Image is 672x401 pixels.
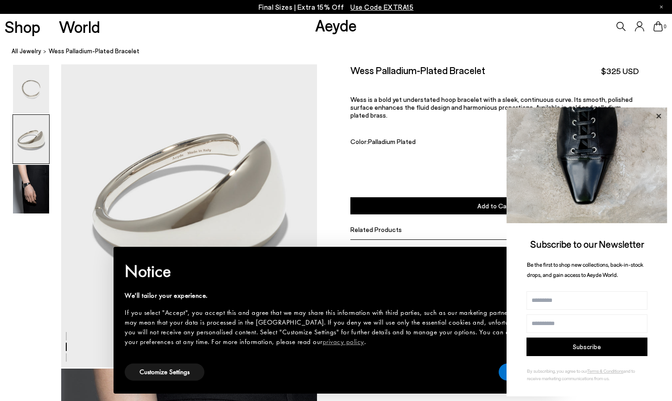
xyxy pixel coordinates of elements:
img: Wess Palladium-Plated Bracelet - Image 2 [13,115,49,163]
span: Add to Cart [477,202,512,210]
span: Wess Palladium-Plated Bracelet [49,46,139,56]
span: Subscribe to our Newsletter [530,238,644,250]
p: Wess is a bold yet understated hoop bracelet with a sleek, continuous curve. Its smooth, polished... [350,95,638,119]
p: Final Sizes | Extra 15% Off [259,1,414,13]
a: 0 [653,21,663,31]
a: All Jewelry [12,46,41,56]
a: Shop [5,19,40,35]
button: Accept [499,363,547,381]
img: ca3f721fb6ff708a270709c41d776025.jpg [507,107,667,223]
img: Wess Palladium-Plated Bracelet - Image 3 [13,165,49,213]
span: $325 USD [601,65,639,77]
h2: Notice [125,259,533,283]
div: We'll tailor your experience. [125,291,533,301]
a: Terms & Conditions [587,368,623,374]
h2: Wess Palladium-Plated Bracelet [350,64,485,76]
button: Customize Settings [125,363,204,381]
img: Wess Palladium-Plated Bracelet - Image 1 [13,65,49,113]
span: 0 [663,24,667,29]
div: If you select "Accept", you accept this and agree that we may share this information with third p... [125,308,533,347]
span: Palladium Plated [368,138,416,145]
button: Add to Cart [350,197,638,214]
div: Color: [350,138,596,148]
span: Be the first to shop new collections, back-in-stock drops, and gain access to Aeyde World. [527,261,643,278]
span: Related Products [350,226,402,233]
span: Navigate to /collections/ss25-final-sizes [350,3,413,11]
a: World [59,19,100,35]
a: Aeyde [315,15,357,35]
span: By subscribing, you agree to our [527,368,587,374]
a: privacy policy [323,337,364,346]
button: Subscribe [526,338,647,356]
nav: breadcrumb [12,39,672,64]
